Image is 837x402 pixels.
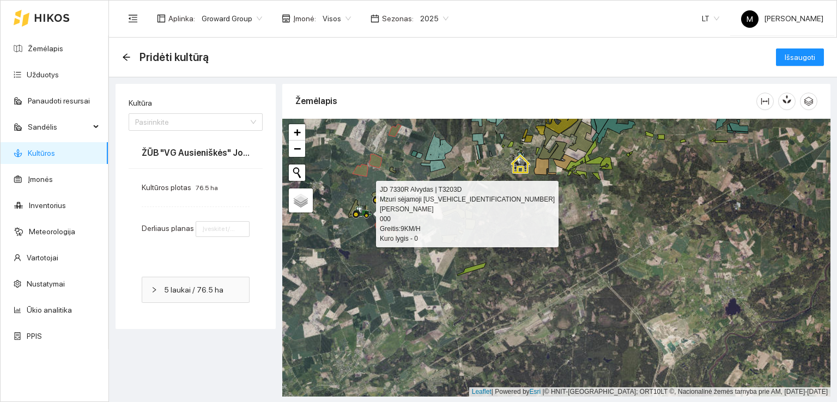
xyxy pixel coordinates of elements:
[129,98,152,109] label: Kultūra
[747,10,753,28] span: M
[757,97,773,106] span: column-width
[29,227,75,236] a: Meteorologija
[168,13,195,25] span: Aplinka :
[128,14,138,23] span: menu-fold
[756,93,774,110] button: column-width
[382,13,414,25] span: Sezonas :
[28,44,63,53] a: Žemėlapis
[27,332,42,340] a: PPIS
[28,96,90,105] a: Panaudoti resursai
[151,287,157,293] span: right
[142,224,194,233] span: Derliaus planas
[282,14,290,23] span: shop
[196,184,218,192] span: 76.5 ha
[371,14,379,23] span: calendar
[294,142,301,155] span: −
[28,149,55,157] a: Kultūros
[295,86,756,117] div: Žemėlapis
[289,165,305,181] button: Initiate a new search
[27,279,65,288] a: Nustatymai
[142,277,249,302] div: 5 laukai / 76.5 ha
[122,53,131,62] div: Atgal
[27,253,58,262] a: Vartotojai
[293,13,316,25] span: Įmonė :
[323,10,351,27] span: Visos
[196,221,250,237] input: Įveskite t/Ha
[741,14,823,23] span: [PERSON_NAME]
[135,114,248,130] input: Kultūra
[28,116,90,138] span: Sandėlis
[122,53,131,62] span: arrow-left
[472,388,492,395] a: Leaflet
[164,284,240,296] span: 5 laukai / 76.5 ha
[142,183,191,192] span: Kultūros plotas
[139,48,209,66] span: Pridėti kultūrą
[776,48,824,66] button: Išsaugoti
[702,10,719,27] span: LT
[27,70,59,79] a: Užduotys
[530,388,541,395] a: Esri
[543,388,544,395] span: |
[289,188,313,212] a: Layers
[122,8,144,29] button: menu-fold
[157,14,166,23] span: layout
[28,175,53,184] a: Įmonės
[785,51,815,63] span: Išsaugoti
[202,10,262,27] span: Groward Group
[469,387,830,397] div: | Powered by © HNIT-[GEOGRAPHIC_DATA]; ORT10LT ©, Nacionalinė žemės tarnyba prie AM, [DATE]-[DATE]
[294,125,301,139] span: +
[27,306,72,314] a: Ūkio analitika
[289,141,305,157] a: Zoom out
[29,201,66,210] a: Inventorius
[420,10,448,27] span: 2025
[142,137,250,168] div: ŽŪB "VG Ausieniškės" Jonava
[289,124,305,141] a: Zoom in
